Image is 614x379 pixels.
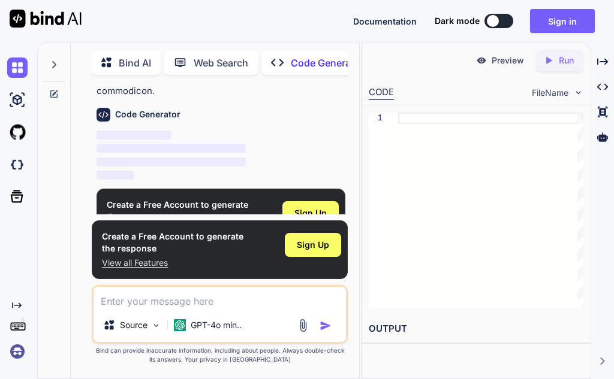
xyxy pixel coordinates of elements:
[476,55,487,66] img: preview
[294,207,327,219] span: Sign Up
[107,199,248,223] h1: Create a Free Account to generate the response
[151,320,161,331] img: Pick Models
[320,320,332,332] img: icon
[435,15,480,27] span: Dark mode
[7,122,28,142] img: githubLight
[369,113,383,124] div: 1
[7,341,28,362] img: signin
[97,171,134,180] span: ‌
[530,9,595,33] button: Sign in
[559,54,574,66] p: Run
[10,10,82,28] img: Bind AI
[291,56,363,70] p: Code Generator
[102,257,243,269] p: View all Features
[119,56,151,70] p: Bind AI
[194,56,248,70] p: Web Search
[297,239,329,251] span: Sign Up
[353,16,417,26] span: Documentation
[492,54,524,66] p: Preview
[532,87,568,99] span: FileName
[7,57,28,78] img: chat
[7,154,28,175] img: darkCloudIdeIcon
[92,346,347,364] p: Bind can provide inaccurate information, including about people. Always double-check its answers....
[97,144,246,153] span: ‌
[369,86,394,100] div: CODE
[174,319,186,331] img: GPT-4o mini
[115,108,180,120] h6: Code Generator
[353,15,417,28] button: Documentation
[102,231,243,254] h1: Create a Free Account to generate the response
[191,319,242,331] p: GPT-4o min..
[7,90,28,110] img: ai-studio
[97,157,246,166] span: ‌
[120,319,148,331] p: Source
[97,131,171,140] span: ‌
[573,87,583,98] img: chevron down
[296,319,310,332] img: attachment
[362,315,591,343] h2: OUTPUT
